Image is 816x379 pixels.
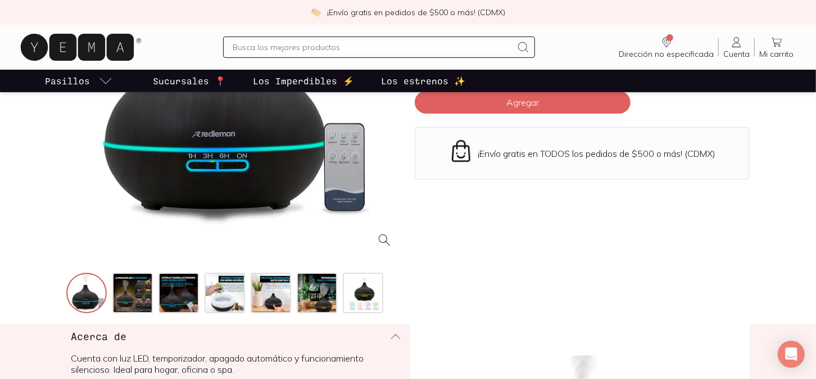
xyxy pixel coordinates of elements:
[114,274,154,314] img: 34140-difusor-de-aceites-y-humidificador-redlemon-3_4f712c01-138b-4281-8924-3f5b47c0e40d=fwebp-q7...
[45,74,90,88] p: Pasillos
[778,341,805,368] div: Open Intercom Messenger
[614,35,718,59] a: Dirección no especificada
[755,35,798,59] a: Mi carrito
[252,274,292,314] img: 34140-difusor-de-aceites-y-humidificador-redlemon-6_80a66965-5a41-4c26-a259-b1c230a90c59=fwebp-q7...
[344,274,384,314] img: 34140-difusor-de-aceites-y-humidificador-redlemon-2_15e6b95c-e2ad-49cc-a4be-758e45dfa07f=fwebp-q7...
[478,148,715,159] p: ¡Envío gratis en TODOS los pedidos de $500 o más! (CDMX)
[379,70,468,92] a: Los estrenos ✨
[719,35,754,59] a: Cuenta
[328,7,506,18] p: ¡Envío gratis en pedidos de $500 o más! (CDMX)
[619,49,714,59] span: Dirección no especificada
[160,274,200,314] img: 34140-difusor-de-aceites-y-humidificador-redlemon-4_7edcb097-49ea-487a-92d6-76dce67bb028=fwebp-q7...
[759,49,794,59] span: Mi carrito
[251,70,356,92] a: Los Imperdibles ⚡️
[71,353,401,375] p: Cuenta con luz LED, temporizador, apagado automático y funcionamiento silencioso. Ideal para hoga...
[415,91,631,114] button: Agregar
[67,274,108,314] img: 34140-difusor-de-aceites-y-humidificador-redlemon-1_b8dd25ee-101f-4402-b8bd-c082c4933fd2=fwebp-q7...
[311,7,321,17] img: check
[298,274,338,314] img: 34140-difusor-de-aceites-y-humidificador-redlemon-7_d7e1b683-f3d0-4474-b5a7-d94ee95163f2=fwebp-q7...
[506,97,539,108] span: Agregar
[723,49,750,59] span: Cuenta
[43,70,115,92] a: pasillo-todos-link
[206,274,246,314] img: 34140-difusor-de-aceites-y-humidificador-redlemon-5_8974c768-2360-4015-84ca-fb2b3c0083cd=fwebp-q7...
[153,74,226,88] p: Sucursales 📍
[253,74,354,88] p: Los Imperdibles ⚡️
[381,74,465,88] p: Los estrenos ✨
[71,329,126,344] h3: Acerca de
[151,70,228,92] a: Sucursales 📍
[233,40,512,54] input: Busca los mejores productos
[449,139,473,163] img: Envío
